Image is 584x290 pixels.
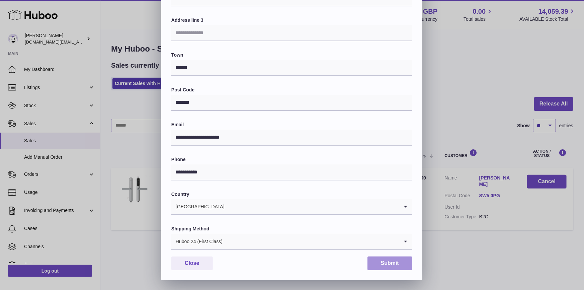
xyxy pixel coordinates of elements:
label: Shipping Method [171,226,412,232]
label: Phone [171,156,412,163]
label: Country [171,191,412,198]
button: Close [171,257,213,270]
button: Submit [367,257,412,270]
span: Huboo 24 (First Class) [171,234,223,249]
div: Search for option [171,234,412,250]
label: Post Code [171,87,412,93]
span: [GEOGRAPHIC_DATA] [171,199,225,214]
div: Search for option [171,199,412,215]
input: Search for option [223,234,399,249]
label: Town [171,52,412,58]
label: Email [171,122,412,128]
label: Address line 3 [171,17,412,23]
input: Search for option [225,199,399,214]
